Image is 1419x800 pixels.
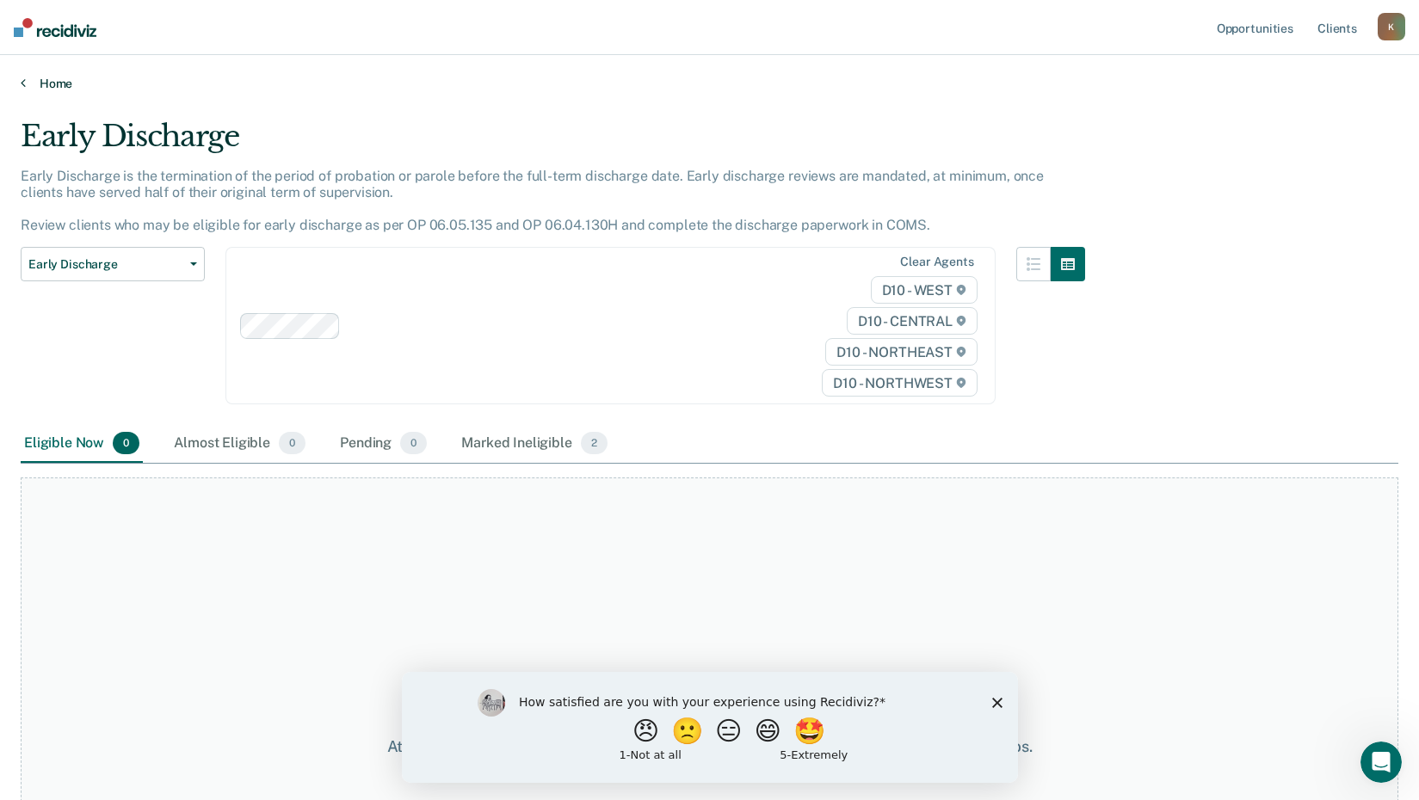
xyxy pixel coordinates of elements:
[400,432,427,454] span: 0
[28,257,183,272] span: Early Discharge
[1378,13,1405,40] button: K
[871,276,978,304] span: D10 - WEST
[279,432,305,454] span: 0
[21,247,205,281] button: Early Discharge
[822,369,977,397] span: D10 - NORTHWEST
[336,425,430,463] div: Pending0
[21,425,143,463] div: Eligible Now0
[458,425,611,463] div: Marked Ineligible2
[1360,742,1402,783] iframe: Intercom live chat
[21,76,1398,91] a: Home
[581,432,608,454] span: 2
[21,168,1044,234] p: Early Discharge is the termination of the period of probation or parole before the full-term disc...
[366,737,1054,756] div: At this time, there are no clients who are Eligible Now. Please navigate to one of the other tabs.
[113,432,139,454] span: 0
[900,255,973,269] div: Clear agents
[21,119,1085,168] div: Early Discharge
[847,307,978,335] span: D10 - CENTRAL
[170,425,309,463] div: Almost Eligible0
[14,18,96,37] img: Recidiviz
[825,338,977,366] span: D10 - NORTHEAST
[402,672,1018,783] iframe: Survey by Kim from Recidiviz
